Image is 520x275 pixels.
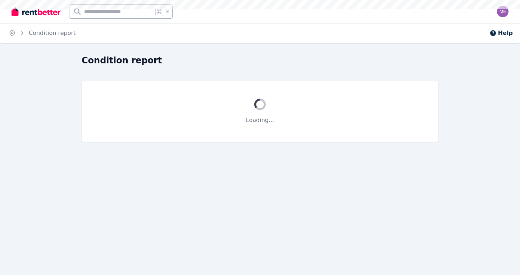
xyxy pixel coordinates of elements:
[82,55,162,66] h1: Condition report
[99,116,421,125] p: Loading...
[497,6,508,17] img: melpol@hotmail.com
[166,9,169,14] span: k
[29,30,76,36] a: Condition report
[489,29,513,37] button: Help
[12,6,60,17] img: RentBetter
